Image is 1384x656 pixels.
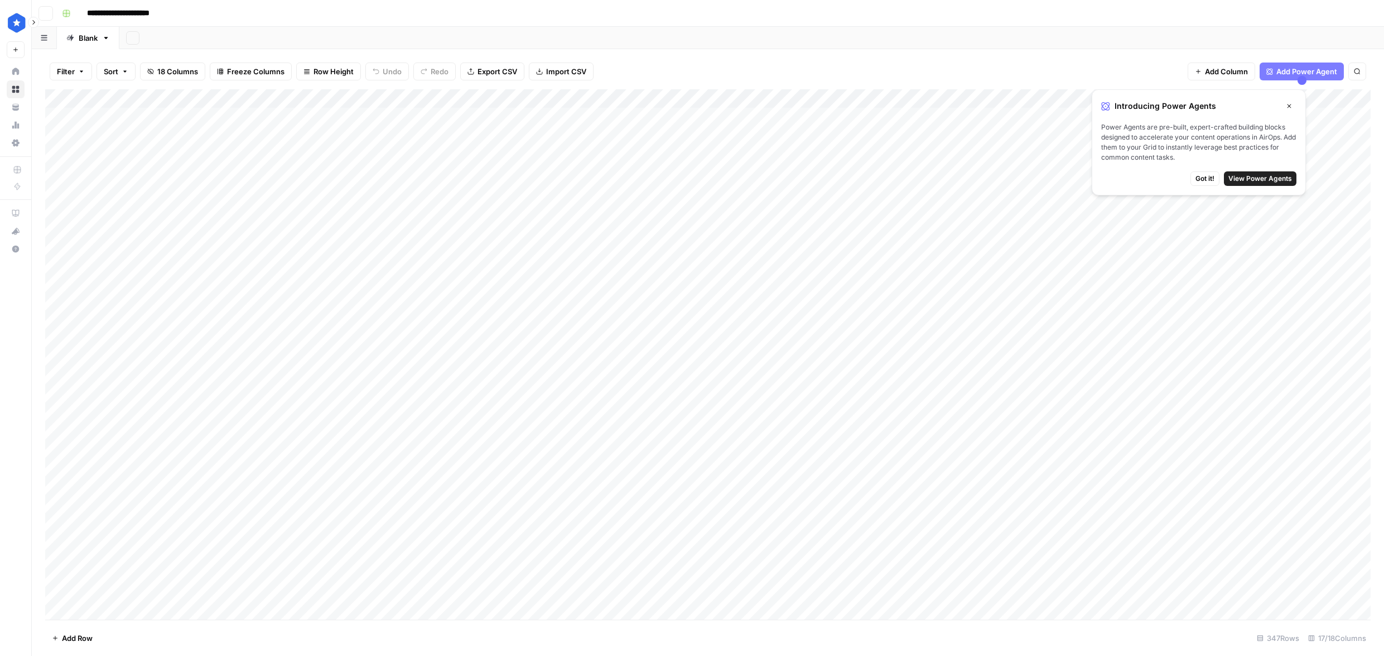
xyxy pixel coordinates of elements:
[97,63,136,80] button: Sort
[1260,63,1344,80] button: Add Power Agent
[1276,66,1337,77] span: Add Power Agent
[45,629,99,647] button: Add Row
[546,66,586,77] span: Import CSV
[7,80,25,98] a: Browse
[227,66,284,77] span: Freeze Columns
[1190,171,1219,186] button: Got it!
[1195,174,1214,184] span: Got it!
[529,63,594,80] button: Import CSV
[413,63,456,80] button: Redo
[57,66,75,77] span: Filter
[7,134,25,152] a: Settings
[1228,174,1292,184] span: View Power Agents
[1101,99,1296,113] div: Introducing Power Agents
[104,66,118,77] span: Sort
[50,63,92,80] button: Filter
[7,9,25,37] button: Workspace: ConsumerAffairs
[7,240,25,258] button: Help + Support
[79,32,98,44] div: Blank
[1224,171,1296,186] button: View Power Agents
[431,66,449,77] span: Redo
[7,204,25,222] a: AirOps Academy
[1205,66,1248,77] span: Add Column
[383,66,402,77] span: Undo
[365,63,409,80] button: Undo
[1252,629,1304,647] div: 347 Rows
[296,63,361,80] button: Row Height
[7,98,25,116] a: Your Data
[7,223,24,240] div: What's new?
[7,13,27,33] img: ConsumerAffairs Logo
[1188,63,1255,80] button: Add Column
[1304,629,1371,647] div: 17/18 Columns
[210,63,292,80] button: Freeze Columns
[57,27,119,49] a: Blank
[7,116,25,134] a: Usage
[140,63,205,80] button: 18 Columns
[1101,122,1296,162] span: Power Agents are pre-built, expert-crafted building blocks designed to accelerate your content op...
[157,66,198,77] span: 18 Columns
[314,66,354,77] span: Row Height
[62,633,93,644] span: Add Row
[460,63,524,80] button: Export CSV
[7,63,25,80] a: Home
[478,66,517,77] span: Export CSV
[7,222,25,240] button: What's new?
